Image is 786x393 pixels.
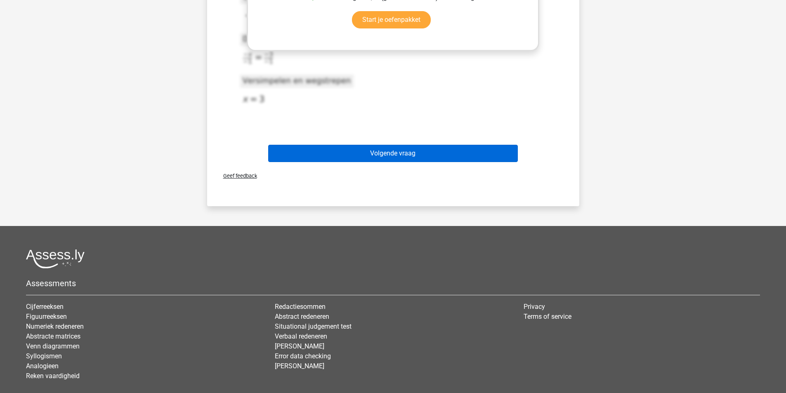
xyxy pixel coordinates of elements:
a: Figuurreeksen [26,313,67,320]
a: Analogieen [26,362,59,370]
h5: Assessments [26,278,760,288]
a: Redactiesommen [275,303,326,311]
a: Terms of service [524,313,571,320]
a: Abstract redeneren [275,313,329,320]
a: Situational judgement test [275,322,352,330]
a: Cijferreeksen [26,303,64,311]
a: Venn diagrammen [26,342,80,350]
a: Privacy [524,303,545,311]
a: Numeriek redeneren [26,322,84,330]
a: [PERSON_NAME] [275,362,324,370]
a: Start je oefenpakket [352,11,431,28]
a: Reken vaardigheid [26,372,80,380]
a: Verbaal redeneren [275,332,327,340]
a: Error data checking [275,352,331,360]
span: Geef feedback [217,173,257,179]
a: Syllogismen [26,352,62,360]
a: [PERSON_NAME] [275,342,324,350]
a: Abstracte matrices [26,332,80,340]
img: Assessly logo [26,249,85,268]
button: Volgende vraag [268,145,518,162]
